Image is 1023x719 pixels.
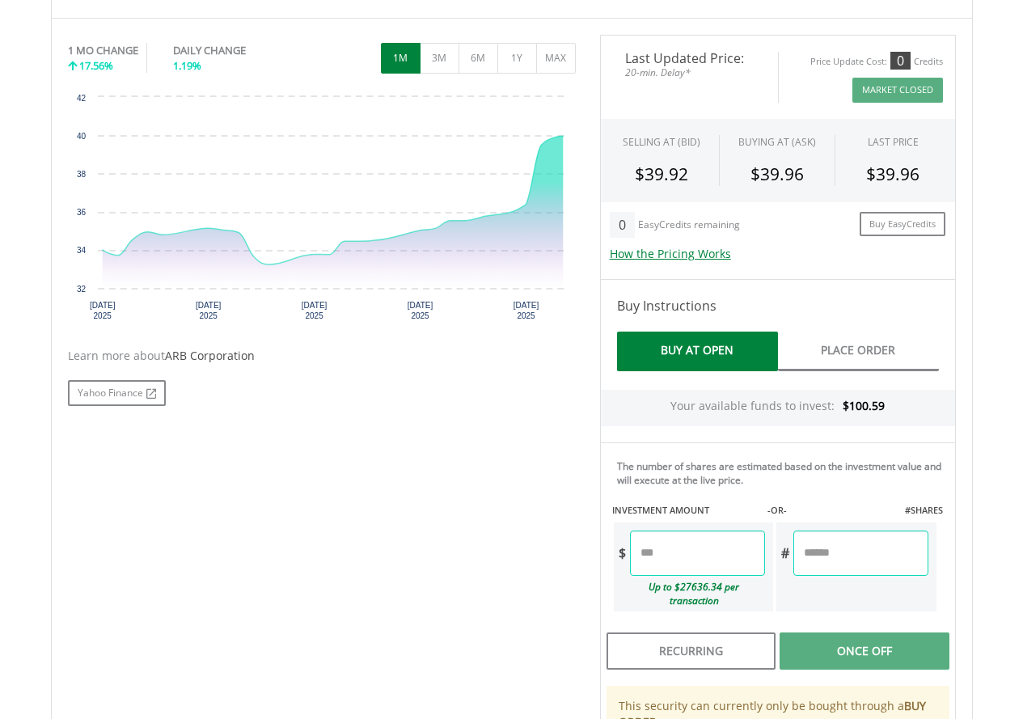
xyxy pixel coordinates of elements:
[914,56,943,68] div: Credits
[617,332,778,371] a: Buy At Open
[778,332,939,371] a: Place Order
[459,43,498,74] button: 6M
[613,65,766,80] span: 20-min. Delay*
[613,52,766,65] span: Last Updated Price:
[68,43,138,58] div: 1 MO CHANGE
[810,56,887,68] div: Price Update Cost:
[76,208,86,217] text: 36
[68,89,576,332] div: Chart. Highcharts interactive chart.
[195,301,221,320] text: [DATE] 2025
[635,163,688,185] span: $39.92
[79,58,113,73] span: 17.56%
[407,301,433,320] text: [DATE] 2025
[76,170,86,179] text: 38
[614,576,766,611] div: Up to $27636.34 per transaction
[617,459,949,487] div: The number of shares are estimated based on the investment value and will execute at the live price.
[89,301,115,320] text: [DATE] 2025
[497,43,537,74] button: 1Y
[860,212,945,237] a: Buy EasyCredits
[173,58,201,73] span: 1.19%
[623,135,700,149] div: SELLING AT (BID)
[614,531,630,576] div: $
[843,398,885,413] span: $100.59
[780,632,949,670] div: Once Off
[767,504,787,517] label: -OR-
[868,135,919,149] div: LAST PRICE
[866,163,919,185] span: $39.96
[610,212,635,238] div: 0
[617,296,939,315] h4: Buy Instructions
[420,43,459,74] button: 3M
[536,43,576,74] button: MAX
[381,43,421,74] button: 1M
[738,135,816,149] span: BUYING AT (ASK)
[513,301,539,320] text: [DATE] 2025
[76,132,86,141] text: 40
[601,390,955,426] div: Your available funds to invest:
[68,380,166,406] a: Yahoo Finance
[607,632,776,670] div: Recurring
[852,78,943,103] button: Market Closed
[165,348,255,363] span: ARB Corporation
[68,89,576,332] svg: Interactive chart
[905,504,943,517] label: #SHARES
[610,246,731,261] a: How the Pricing Works
[776,531,793,576] div: #
[76,285,86,294] text: 32
[301,301,327,320] text: [DATE] 2025
[638,219,740,233] div: EasyCredits remaining
[76,94,86,103] text: 42
[76,246,86,255] text: 34
[68,348,576,364] div: Learn more about
[173,43,300,58] div: DAILY CHANGE
[750,163,804,185] span: $39.96
[612,504,709,517] label: INVESTMENT AMOUNT
[890,52,911,70] div: 0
